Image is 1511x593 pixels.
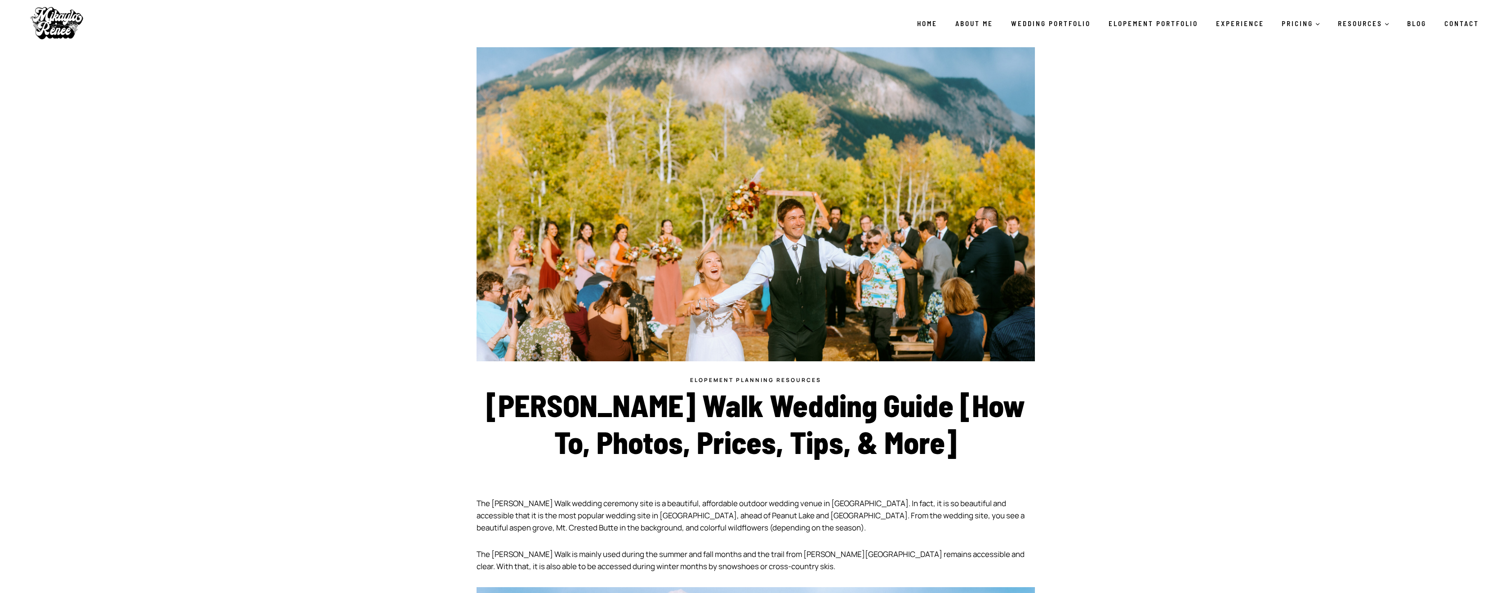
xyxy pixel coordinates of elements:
[477,497,1035,534] p: The [PERSON_NAME] Walk wedding ceremony site is a beautiful, affordable outdoor wedding venue in ...
[908,14,946,33] a: Home
[908,14,1488,33] nav: Primary Navigation
[1338,18,1389,29] span: RESOURCES
[1273,14,1329,33] a: PRICING
[1207,14,1273,33] a: Experience
[1435,14,1488,33] a: Contact
[1002,14,1100,33] a: Wedding Portfolio
[690,376,821,384] a: Elopement Planning Resources
[477,548,1035,572] p: The [PERSON_NAME] Walk is mainly used during the summer and fall months and the trail from [PERSO...
[1282,18,1320,29] span: PRICING
[1100,14,1207,33] a: Elopement Portfolio
[1398,14,1435,33] a: Blog
[477,387,1035,482] h1: [PERSON_NAME] Walk Wedding Guide [How To, Photos, Prices, Tips, & More]
[1329,14,1398,33] a: RESOURCES
[946,14,1002,33] a: About Me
